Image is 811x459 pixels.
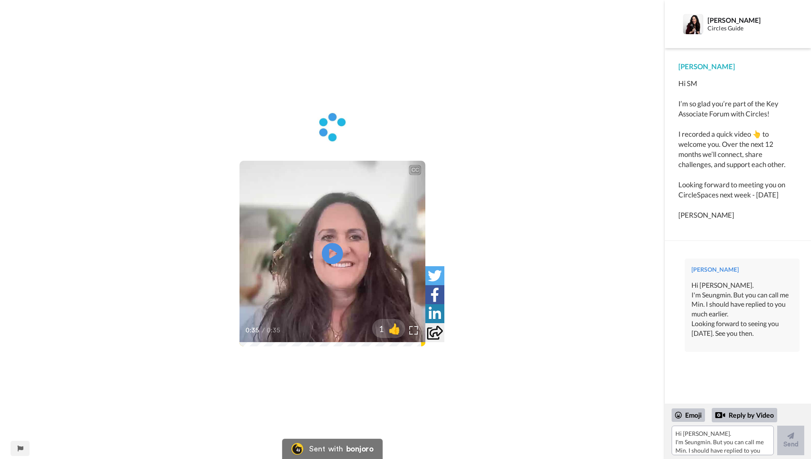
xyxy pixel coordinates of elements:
span: 0:35 [245,325,260,335]
span: / [262,325,265,335]
div: CC [410,166,420,174]
div: Emoji [672,408,705,422]
div: Sent with [309,445,343,453]
img: Profile Image [683,14,703,34]
span: 0:35 [267,325,281,335]
div: [PERSON_NAME] [678,62,797,72]
div: [PERSON_NAME] [708,16,788,24]
div: Hi [PERSON_NAME]. I'm Seungmin. But you can call me Min. I should have replied to you much earlie... [691,281,793,338]
div: Circles Guide [708,25,788,32]
div: Reply by Video [715,410,725,420]
div: [PERSON_NAME] [691,265,793,274]
a: Bonjoro LogoSent withbonjoro [282,439,383,459]
span: 👍 [384,322,405,335]
button: Send [777,426,804,455]
img: 045addc3-99e2-4343-8baf-42b4ae68673b [314,111,350,144]
span: 1 [372,323,384,335]
div: Reply by Video [712,408,777,422]
div: bonjoro [346,445,373,453]
div: Hi SM I’m so glad you’re part of the Key Associate Forum with Circles! I recorded a quick video 👆... [678,78,797,220]
img: Bonjoro Logo [291,443,303,455]
button: 1👍 [372,319,405,338]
